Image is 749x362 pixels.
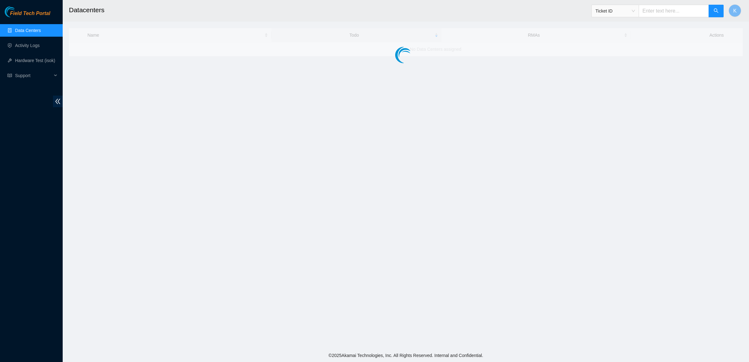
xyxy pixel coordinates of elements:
[709,5,724,17] button: search
[595,6,635,16] span: Ticket ID
[15,43,40,48] a: Activity Logs
[714,8,719,14] span: search
[10,11,50,17] span: Field Tech Portal
[15,28,41,33] a: Data Centers
[63,349,749,362] footer: © 2025 Akamai Technologies, Inc. All Rights Reserved. Internal and Confidential.
[15,58,55,63] a: Hardware Test (isok)
[733,7,737,15] span: K
[15,69,52,82] span: Support
[5,11,50,19] a: Akamai TechnologiesField Tech Portal
[729,4,741,17] button: K
[8,73,12,78] span: read
[53,96,63,107] span: double-left
[639,5,709,17] input: Enter text here...
[5,6,32,17] img: Akamai Technologies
